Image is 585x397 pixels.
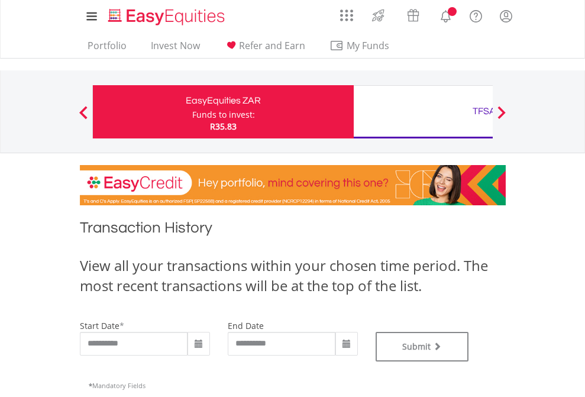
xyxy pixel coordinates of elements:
div: EasyEquities ZAR [100,92,347,109]
a: My Profile [491,3,521,29]
span: My Funds [329,38,407,53]
h1: Transaction History [80,217,506,244]
button: Previous [72,112,95,124]
a: AppsGrid [332,3,361,22]
img: thrive-v2.svg [369,6,388,25]
button: Next [490,112,513,124]
a: Home page [104,3,230,27]
span: Mandatory Fields [89,381,146,390]
a: Refer and Earn [219,40,310,58]
img: grid-menu-icon.svg [340,9,353,22]
img: vouchers-v2.svg [403,6,423,25]
button: Submit [376,332,469,362]
a: Vouchers [396,3,431,25]
img: EasyCredit Promotion Banner [80,165,506,205]
img: EasyEquities_Logo.png [106,7,230,27]
label: end date [228,320,264,331]
a: Notifications [431,3,461,27]
span: R35.83 [210,121,237,132]
span: Refer and Earn [239,39,305,52]
div: View all your transactions within your chosen time period. The most recent transactions will be a... [80,256,506,296]
div: Funds to invest: [192,109,255,121]
label: start date [80,320,119,331]
a: Invest Now [146,40,205,58]
a: Portfolio [83,40,131,58]
a: FAQ's and Support [461,3,491,27]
